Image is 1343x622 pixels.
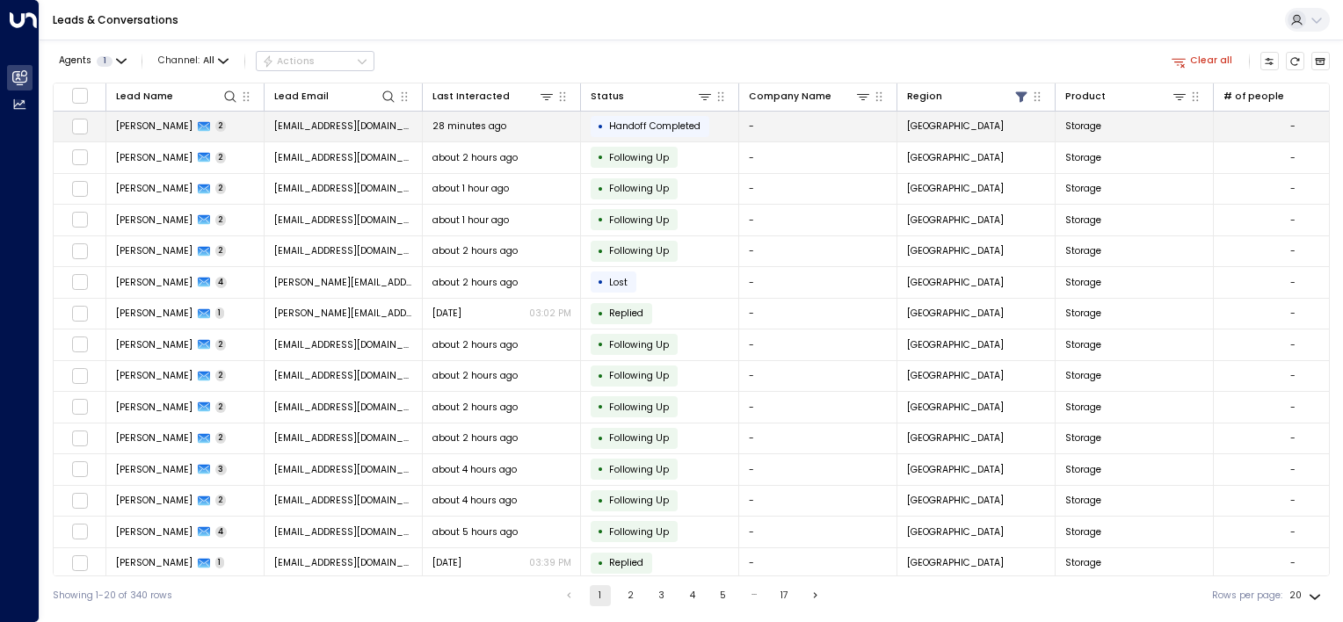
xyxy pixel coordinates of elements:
[116,307,192,320] span: David Collins
[116,276,192,289] span: David Collins
[274,151,413,164] span: louisegaff@hotmail.com
[1065,276,1101,289] span: Storage
[215,526,228,538] span: 4
[71,149,88,166] span: Toggle select row
[739,517,897,547] td: -
[609,151,669,164] span: Following Up
[609,525,669,539] span: Following Up
[1290,276,1296,289] div: -
[598,177,604,200] div: •
[1290,338,1296,351] div: -
[116,213,192,227] span: Carla Maguire
[153,52,234,70] span: Channel:
[71,367,88,384] span: Toggle select row
[71,118,88,134] span: Toggle select row
[739,142,897,173] td: -
[529,307,571,320] p: 03:02 PM
[432,525,518,539] span: about 5 hours ago
[1290,151,1296,164] div: -
[609,276,628,289] span: Lost
[598,520,604,543] div: •
[1065,89,1106,105] div: Product
[274,182,413,195] span: thibautpieters@gmail.com
[598,240,604,263] div: •
[71,336,88,353] span: Toggle select row
[1290,213,1296,227] div: -
[274,88,397,105] div: Lead Email
[907,89,942,105] div: Region
[1065,556,1101,569] span: Storage
[598,302,604,325] div: •
[432,338,518,351] span: about 2 hours ago
[274,494,413,507] span: davidokten@hotmail.com
[609,431,669,445] span: Following Up
[215,401,227,413] span: 2
[907,244,1004,257] span: Surrey
[432,88,555,105] div: Last Interacted
[907,338,1004,351] span: Surrey
[1065,213,1101,227] span: Storage
[274,525,413,539] span: lisacolley1973@gmail.com
[1065,119,1101,133] span: Storage
[1260,52,1280,71] button: Customize
[774,585,795,606] button: Go to page 17
[739,112,897,142] td: -
[215,277,228,288] span: 4
[116,431,192,445] span: Sharon Lee
[609,338,669,351] span: Following Up
[432,244,518,257] span: about 2 hours ago
[1065,151,1101,164] span: Storage
[274,119,413,133] span: louisegaff@hotmail.com
[203,55,214,66] span: All
[274,244,413,257] span: enquire.bfs@gmail.com
[274,556,413,569] span: cameronwood321@gmail.com
[598,365,604,387] div: •
[907,556,1004,569] span: Surrey
[1212,589,1282,603] label: Rows per page:
[1065,369,1101,382] span: Storage
[590,585,611,606] button: page 1
[609,307,643,320] span: Replied
[609,463,669,476] span: Following Up
[1290,369,1296,382] div: -
[274,307,413,320] span: david.collins05@gmail.com
[591,88,714,105] div: Status
[749,89,831,105] div: Company Name
[71,554,88,571] span: Toggle select row
[1065,525,1101,539] span: Storage
[71,212,88,228] span: Toggle select row
[907,307,1004,320] span: Surrey
[739,392,897,423] td: -
[215,557,225,568] span: 1
[1065,182,1101,195] span: Storage
[53,12,178,27] a: Leads & Conversations
[71,430,88,446] span: Toggle select row
[609,213,669,227] span: Following Up
[1290,463,1296,476] div: -
[256,51,374,72] button: Actions
[1290,182,1296,195] div: -
[116,151,192,164] span: Louise Gaff
[116,494,192,507] span: David Okten
[1223,89,1284,105] div: # of people
[215,214,227,226] span: 2
[215,183,227,194] span: 2
[274,89,329,105] div: Lead Email
[71,180,88,197] span: Toggle select row
[598,271,604,293] div: •
[907,119,1004,133] span: Surrey
[215,307,225,319] span: 1
[598,333,604,356] div: •
[651,585,672,606] button: Go to page 3
[153,52,234,70] button: Channel:All
[432,119,506,133] span: 28 minutes ago
[739,174,897,205] td: -
[739,454,897,485] td: -
[116,119,192,133] span: Louise Gaff
[262,55,316,68] div: Actions
[432,89,510,105] div: Last Interacted
[1290,525,1296,539] div: -
[1166,52,1238,70] button: Clear all
[609,401,669,414] span: Following Up
[432,556,461,569] span: Yesterday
